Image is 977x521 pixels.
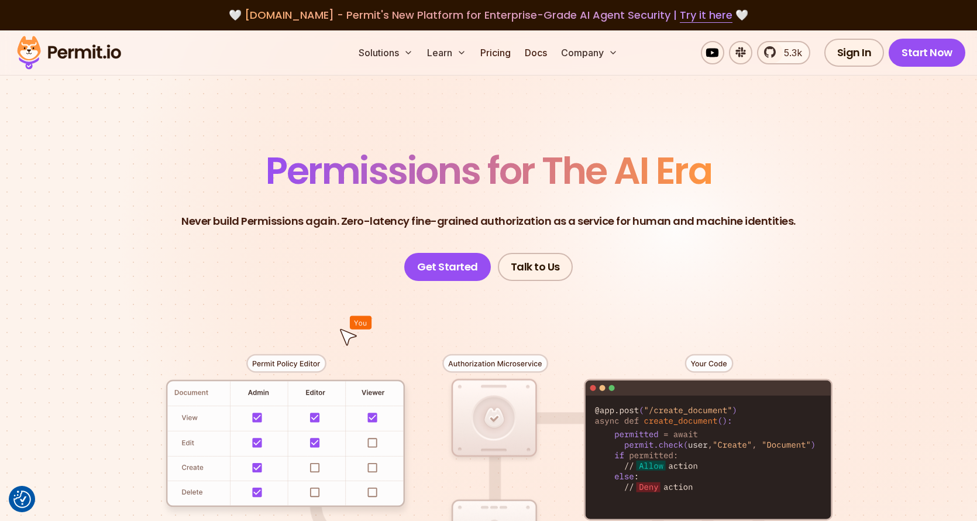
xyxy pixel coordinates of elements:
a: Start Now [889,39,965,67]
a: 5.3k [757,41,810,64]
img: Permit logo [12,33,126,73]
button: Consent Preferences [13,491,31,508]
a: Pricing [476,41,515,64]
button: Company [556,41,622,64]
a: Sign In [824,39,885,67]
div: 🤍 🤍 [28,7,949,23]
span: 5.3k [777,46,802,60]
p: Never build Permissions again. Zero-latency fine-grained authorization as a service for human and... [181,213,796,229]
a: Try it here [680,8,732,23]
span: [DOMAIN_NAME] - Permit's New Platform for Enterprise-Grade AI Agent Security | [245,8,732,22]
span: Permissions for The AI Era [266,145,711,197]
img: Revisit consent button [13,491,31,508]
a: Talk to Us [498,253,573,281]
button: Learn [422,41,471,64]
a: Get Started [404,253,491,281]
button: Solutions [354,41,418,64]
a: Docs [520,41,552,64]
